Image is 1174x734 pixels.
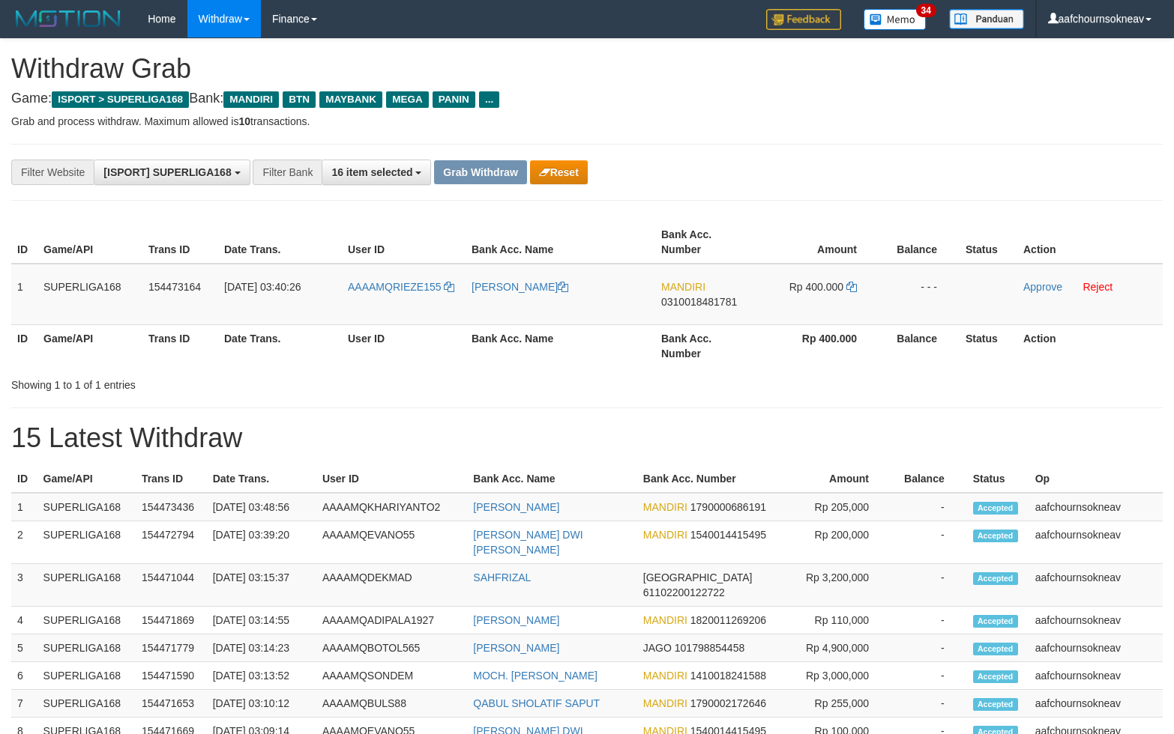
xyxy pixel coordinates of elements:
td: SUPERLIGA168 [37,634,136,662]
td: - [891,521,967,564]
span: Accepted [973,643,1018,655]
div: Filter Bank [253,160,322,185]
button: [ISPORT] SUPERLIGA168 [94,160,250,185]
td: - - - [879,264,960,325]
th: Game/API [37,324,142,367]
th: Status [967,465,1029,493]
span: 154473164 [148,281,201,293]
span: Accepted [973,502,1018,515]
td: 154471044 [136,564,207,607]
span: Copy 1820011269206 to clipboard [690,614,766,626]
th: Action [1017,324,1163,367]
td: [DATE] 03:14:23 [207,634,316,662]
span: MAYBANK [319,91,382,108]
td: AAAAMQKHARIYANTO2 [316,493,467,521]
th: Bank Acc. Name [466,324,655,367]
td: 5 [11,634,37,662]
th: Balance [879,324,960,367]
a: QABUL SHOLATIF SAPUT [473,697,600,709]
th: Game/API [37,221,142,264]
th: Amount [758,221,879,264]
a: MOCH. [PERSON_NAME] [473,670,597,682]
td: 4 [11,607,37,634]
h4: Game: Bank: [11,91,1163,106]
span: Accepted [973,530,1018,542]
span: Copy 1540014415495 to clipboard [690,529,766,541]
span: Accepted [973,670,1018,683]
td: 7 [11,690,37,718]
span: Copy 1790000686191 to clipboard [690,501,766,513]
th: User ID [342,324,466,367]
th: Game/API [37,465,136,493]
img: Button%20Memo.svg [864,9,927,30]
span: ISPORT > SUPERLIGA168 [52,91,189,108]
td: SUPERLIGA168 [37,662,136,690]
th: Bank Acc. Number [655,221,758,264]
td: [DATE] 03:14:55 [207,607,316,634]
td: 1 [11,264,37,325]
a: [PERSON_NAME] [473,501,559,513]
td: 154471779 [136,634,207,662]
td: aafchournsokneav [1029,521,1163,564]
td: [DATE] 03:15:37 [207,564,316,607]
th: Trans ID [142,221,218,264]
th: Status [960,324,1017,367]
td: 154471869 [136,607,207,634]
td: aafchournsokneav [1029,690,1163,718]
th: Trans ID [142,324,218,367]
span: Copy 1410018241588 to clipboard [690,670,766,682]
button: 16 item selected [322,160,431,185]
span: [ISPORT] SUPERLIGA168 [103,166,231,178]
img: panduan.png [949,9,1024,29]
p: Grab and process withdraw. Maximum allowed is transactions. [11,114,1163,129]
td: Rp 255,000 [781,690,891,718]
th: Date Trans. [218,221,342,264]
a: Copy 400000 to clipboard [846,281,857,293]
td: - [891,634,967,662]
th: User ID [342,221,466,264]
span: [GEOGRAPHIC_DATA] [643,571,753,583]
th: Bank Acc. Name [467,465,636,493]
span: MANDIRI [643,670,687,682]
td: - [891,493,967,521]
td: SUPERLIGA168 [37,493,136,521]
span: Copy 61102200122722 to clipboard [643,586,725,598]
td: AAAAMQDEKMAD [316,564,467,607]
a: [PERSON_NAME] [472,281,568,293]
td: 154471590 [136,662,207,690]
td: - [891,607,967,634]
span: Rp 400.000 [789,281,843,293]
span: Accepted [973,615,1018,628]
th: Trans ID [136,465,207,493]
span: Accepted [973,698,1018,711]
td: Rp 3,200,000 [781,564,891,607]
td: AAAAMQEVANO55 [316,521,467,564]
a: Reject [1083,281,1113,293]
span: 34 [916,4,936,17]
span: Copy 1790002172646 to clipboard [690,697,766,709]
th: ID [11,465,37,493]
td: aafchournsokneav [1029,607,1163,634]
a: [PERSON_NAME] [473,642,559,654]
th: Date Trans. [218,324,342,367]
button: Grab Withdraw [434,160,526,184]
td: aafchournsokneav [1029,564,1163,607]
button: Reset [530,160,588,184]
span: PANIN [433,91,475,108]
div: Showing 1 to 1 of 1 entries [11,371,478,392]
h1: 15 Latest Withdraw [11,423,1163,453]
a: [PERSON_NAME] DWI [PERSON_NAME] [473,529,583,556]
td: 2 [11,521,37,564]
td: AAAAMQBULS88 [316,690,467,718]
td: Rp 200,000 [781,521,891,564]
td: SUPERLIGA168 [37,264,142,325]
td: 154471653 [136,690,207,718]
td: SUPERLIGA168 [37,521,136,564]
span: Copy 0310018481781 to clipboard [661,296,737,308]
th: ID [11,324,37,367]
th: Action [1017,221,1163,264]
td: 154473436 [136,493,207,521]
td: Rp 4,900,000 [781,634,891,662]
span: JAGO [643,642,672,654]
td: AAAAMQADIPALA1927 [316,607,467,634]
